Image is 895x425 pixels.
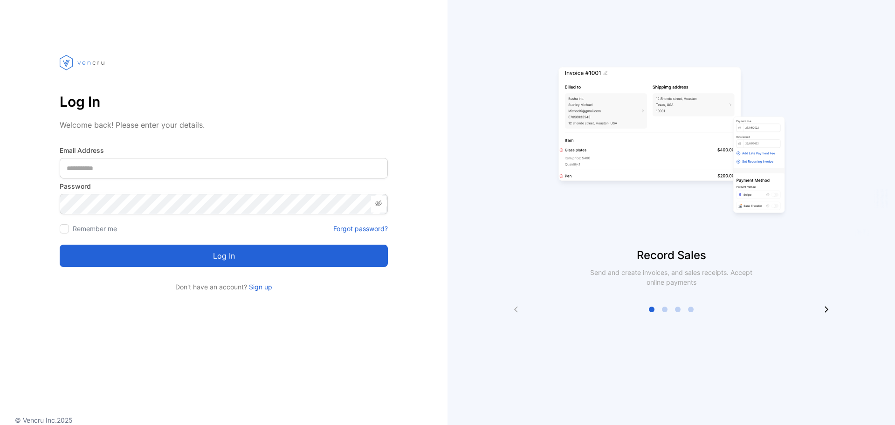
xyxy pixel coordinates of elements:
[60,282,388,292] p: Don't have an account?
[555,37,788,247] img: slider image
[582,267,761,287] p: Send and create invoices, and sales receipts. Accept online payments
[73,225,117,233] label: Remember me
[60,90,388,113] p: Log In
[447,247,895,264] p: Record Sales
[60,119,388,130] p: Welcome back! Please enter your details.
[60,181,388,191] label: Password
[333,224,388,233] a: Forgot password?
[60,145,388,155] label: Email Address
[247,283,272,291] a: Sign up
[60,245,388,267] button: Log in
[60,37,106,88] img: vencru logo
